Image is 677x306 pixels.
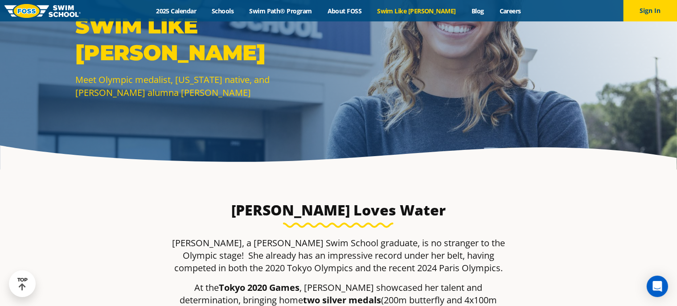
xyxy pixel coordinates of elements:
h3: [PERSON_NAME] Loves Water [217,201,460,219]
p: Meet Olympic medalist, [US_STATE] native, and [PERSON_NAME] alumna [PERSON_NAME] [75,73,334,99]
div: Open Intercom Messenger [647,276,668,297]
p: [PERSON_NAME], a [PERSON_NAME] Swim School graduate, is no stranger to the Olympic stage! She alr... [164,237,512,274]
a: 2025 Calendar [148,7,204,15]
p: SWIM LIKE [PERSON_NAME] [75,12,334,66]
img: FOSS Swim School Logo [4,4,81,18]
a: About FOSS [320,7,369,15]
strong: two silver medals [303,294,381,306]
strong: Tokyo 2020 Games [219,281,300,294]
a: Schools [204,7,242,15]
a: Careers [492,7,529,15]
div: TOP [17,277,28,291]
a: Blog [464,7,492,15]
a: Swim Path® Program [242,7,320,15]
a: Swim Like [PERSON_NAME] [369,7,464,15]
